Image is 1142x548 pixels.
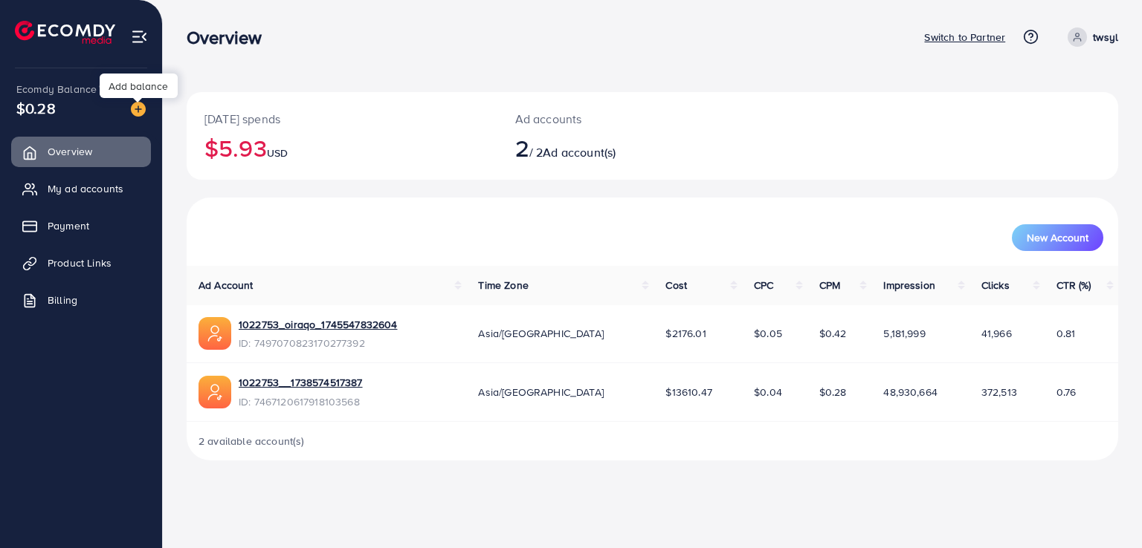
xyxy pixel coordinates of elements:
span: Product Links [48,255,112,270]
span: Ad Account [199,278,254,293]
span: Time Zone [478,278,528,293]
span: Overview [48,144,92,159]
a: My ad accounts [11,174,151,203]
a: Billing [11,285,151,315]
a: Product Links [11,248,151,278]
span: $0.04 [754,385,782,399]
img: image [131,102,146,117]
span: $0.05 [754,326,782,341]
div: Add balance [100,74,178,98]
span: 2 [515,131,529,165]
span: My ad accounts [48,181,123,196]
span: 41,966 [981,326,1012,341]
span: CPM [819,278,840,293]
span: Ecomdy Balance [16,82,97,97]
a: 1022753_oiraqo_1745547832604 [239,317,397,332]
span: 0.76 [1056,385,1077,399]
span: $0.28 [819,385,847,399]
span: 0.81 [1056,326,1076,341]
img: menu [131,28,148,45]
span: New Account [1027,232,1088,243]
h2: / 2 [515,134,712,162]
span: Asia/[GEOGRAPHIC_DATA] [478,385,604,399]
span: $2176.01 [665,326,706,341]
span: ID: 7497070823170277392 [239,336,397,350]
p: Ad accounts [515,110,712,128]
p: twsyl [1093,28,1118,46]
span: USD [267,146,288,160]
span: Ad account(s) [543,144,616,160]
img: logo [15,21,115,44]
a: Overview [11,137,151,166]
a: twsyl [1062,27,1118,47]
span: $0.28 [16,97,56,119]
span: $0.42 [819,326,847,341]
h3: Overview [187,27,274,48]
span: Impression [883,278,935,293]
img: ic-ads-acc.e4c84228.svg [199,317,231,350]
span: Clicks [981,278,1010,293]
span: $13610.47 [665,385,712,399]
span: CPC [754,278,773,293]
span: Billing [48,293,77,307]
span: Payment [48,218,89,233]
span: CTR (%) [1056,278,1091,293]
span: 5,181,999 [883,326,925,341]
span: 48,930,664 [883,385,938,399]
span: 372,513 [981,385,1017,399]
span: 2 available account(s) [199,434,305,448]
h2: $5.93 [204,134,480,162]
a: Payment [11,211,151,241]
button: New Account [1012,224,1103,251]
p: [DATE] spends [204,110,480,128]
span: Asia/[GEOGRAPHIC_DATA] [478,326,604,341]
a: 1022753__1738574517387 [239,375,363,390]
span: Cost [665,278,687,293]
span: ID: 7467120617918103568 [239,394,363,409]
p: Switch to Partner [924,28,1005,46]
img: ic-ads-acc.e4c84228.svg [199,376,231,408]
